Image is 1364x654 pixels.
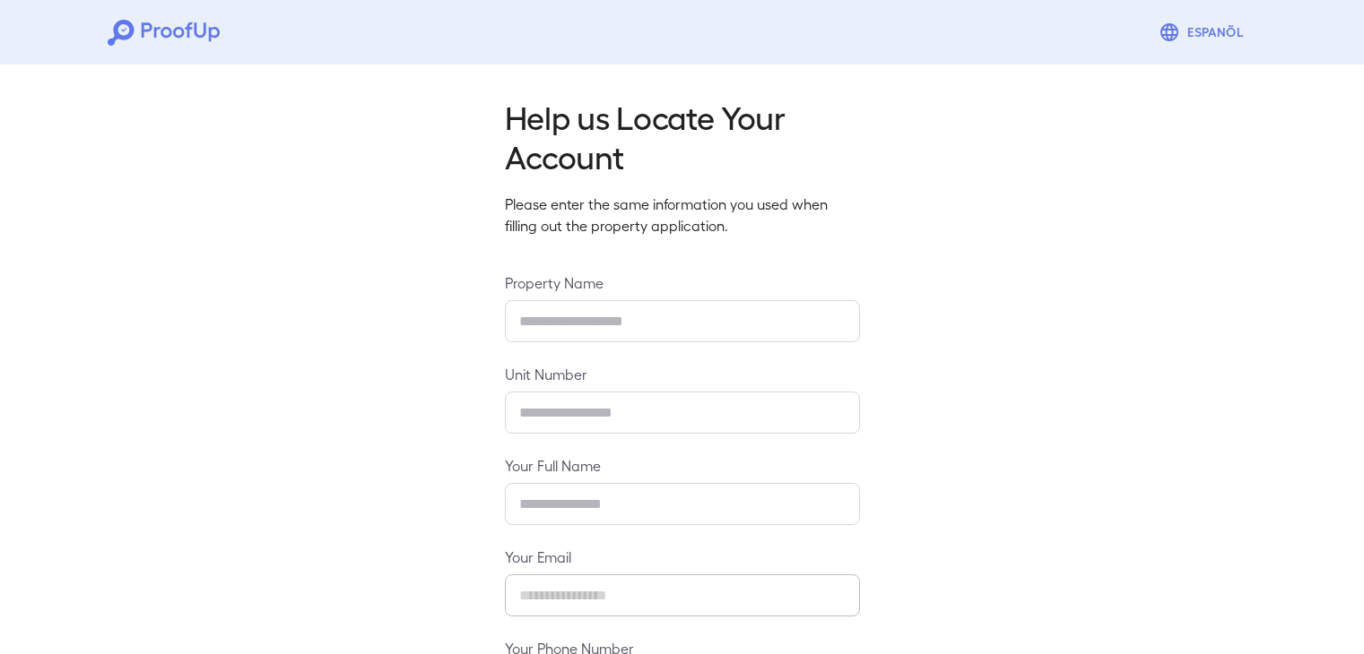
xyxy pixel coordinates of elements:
[1151,14,1256,50] button: Espanõl
[505,546,860,567] label: Your Email
[505,194,860,237] p: Please enter the same information you used when filling out the property application.
[505,97,860,176] h2: Help us Locate Your Account
[505,364,860,384] label: Unit Number
[505,455,860,476] label: Your Full Name
[505,272,860,293] label: Property Name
